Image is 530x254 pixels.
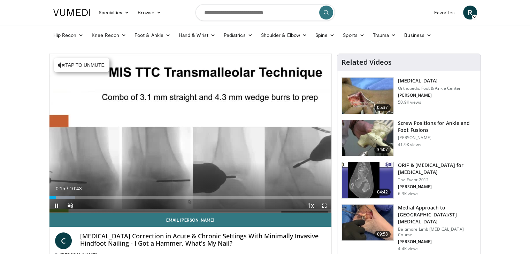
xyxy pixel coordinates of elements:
p: 6.3K views [398,191,418,197]
a: Shoulder & Elbow [257,28,311,42]
p: [PERSON_NAME] [398,135,476,141]
a: Favorites [430,6,459,19]
h3: Screw Positions for Ankle and Foot Fusions [398,120,476,134]
a: Pediatrics [220,28,257,42]
p: Orthopedic Foot & Ankle Center [398,86,461,91]
div: Progress Bar [49,196,332,199]
a: Foot & Ankle [130,28,175,42]
span: 0:15 [56,186,65,191]
img: b3e585cd-3312-456d-b1b7-4eccbcdb01ed.150x105_q85_crop-smart_upscale.jpg [342,205,393,241]
a: Browse [133,6,166,19]
span: 10:43 [69,186,82,191]
a: Trauma [369,28,400,42]
p: [PERSON_NAME] [398,239,476,245]
input: Search topics, interventions [195,4,335,21]
button: Fullscreen [317,199,331,213]
p: Baltimore Limb [MEDICAL_DATA] Course [398,227,476,238]
p: [PERSON_NAME] [398,93,461,98]
p: [PERSON_NAME] [398,184,476,190]
a: Email [PERSON_NAME] [49,213,332,227]
a: Hand & Wrist [175,28,220,42]
button: Playback Rate [304,199,317,213]
span: 05:37 [374,104,391,111]
p: 41.9K views [398,142,421,148]
button: Unmute [63,199,77,213]
a: Hip Recon [49,28,88,42]
h3: [MEDICAL_DATA] [398,77,461,84]
button: Tap to unmute [54,58,109,72]
video-js: Video Player [49,54,332,213]
a: Spine [311,28,339,42]
span: 34:07 [374,146,391,153]
a: 09:58 Medial Approach to [GEOGRAPHIC_DATA]/STJ [MEDICAL_DATA] Baltimore Limb [MEDICAL_DATA] Cours... [341,204,476,252]
a: 04:42 ORIF & [MEDICAL_DATA] for [MEDICAL_DATA] The Event 2012 [PERSON_NAME] 6.3K views [341,162,476,199]
a: Sports [339,28,369,42]
p: 50.9K views [398,100,421,105]
a: C [55,232,72,249]
h4: [MEDICAL_DATA] Correction in Acute & Chronic Settings With Minimally Invasive Hindfoot Nailing - ... [80,232,326,247]
a: R [463,6,477,19]
h3: ORIF & [MEDICAL_DATA] for [MEDICAL_DATA] [398,162,476,176]
a: Knee Recon [87,28,130,42]
span: / [67,186,68,191]
button: Pause [49,199,63,213]
a: 05:37 [MEDICAL_DATA] Orthopedic Foot & Ankle Center [PERSON_NAME] 50.9K views [341,77,476,114]
p: The Event 2012 [398,177,476,183]
a: Specialties [94,6,134,19]
span: 04:42 [374,189,391,196]
img: VuMedi Logo [53,9,90,16]
h4: Related Videos [341,58,392,66]
img: 67572_0000_3.png.150x105_q85_crop-smart_upscale.jpg [342,120,393,156]
p: 4.4K views [398,246,418,252]
img: E-HI8y-Omg85H4KX4xMDoxOmtxOwKG7D_4.150x105_q85_crop-smart_upscale.jpg [342,162,393,198]
span: 09:58 [374,231,391,238]
a: 34:07 Screw Positions for Ankle and Foot Fusions [PERSON_NAME] 41.9K views [341,120,476,157]
a: Business [400,28,436,42]
h3: Medial Approach to [GEOGRAPHIC_DATA]/STJ [MEDICAL_DATA] [398,204,476,225]
img: 545635_3.png.150x105_q85_crop-smart_upscale.jpg [342,78,393,114]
